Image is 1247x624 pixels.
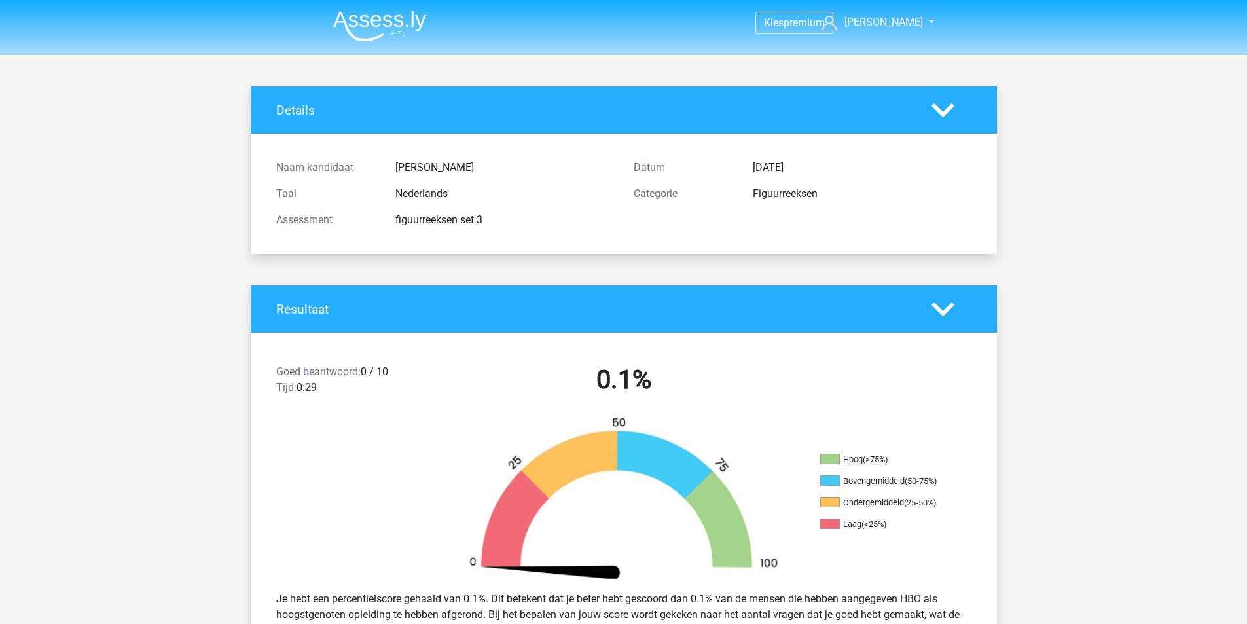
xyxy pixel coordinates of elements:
[624,186,743,202] div: Categorie
[266,186,386,202] div: Taal
[276,302,912,317] h4: Resultaat
[905,476,937,486] div: (50-75%)
[820,497,951,509] li: Ondergemiddeld
[276,365,361,378] span: Goed beantwoord:
[276,103,912,118] h4: Details
[333,10,426,41] img: Assessly
[861,519,886,529] div: (<25%)
[784,16,825,29] span: premium
[266,212,386,228] div: Assessment
[904,498,936,507] div: (25-50%)
[820,454,951,466] li: Hoog
[447,416,801,581] img: 0.8e7097ee9f54.png
[386,212,624,228] div: figuurreeksen set 3
[386,160,624,175] div: [PERSON_NAME]
[817,14,924,30] a: [PERSON_NAME]
[624,160,743,175] div: Datum
[455,364,793,395] h2: 0.1%
[863,454,888,464] div: (>75%)
[743,160,981,175] div: [DATE]
[844,16,923,28] span: [PERSON_NAME]
[266,160,386,175] div: Naam kandidaat
[276,381,297,394] span: Tijd:
[820,519,951,530] li: Laag
[756,14,833,31] a: Kiespremium
[764,16,784,29] span: Kies
[743,186,981,202] div: Figuurreeksen
[266,364,445,401] div: 0 / 10 0:29
[386,186,624,202] div: Nederlands
[820,475,951,487] li: Bovengemiddeld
